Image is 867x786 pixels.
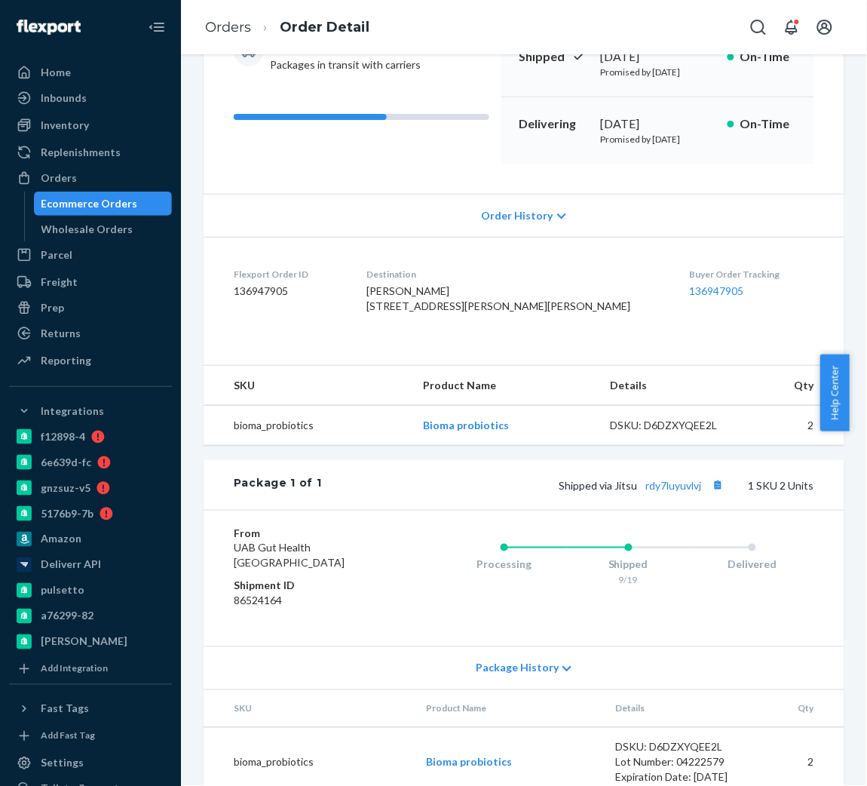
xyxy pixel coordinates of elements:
[9,660,172,678] a: Add Integration
[234,526,382,541] dt: From
[740,406,844,446] td: 2
[426,756,512,769] a: Bioma probiotics
[9,296,172,320] a: Prep
[9,425,172,449] a: f12898-4
[9,697,172,721] button: Fast Tags
[41,702,89,717] div: Fast Tags
[603,690,744,728] th: Details
[423,419,509,431] a: Bioma probiotics
[41,91,87,106] div: Inbounds
[234,475,322,495] div: Package 1 of 1
[615,740,732,755] div: DSKU: D6DZXYQEE2L
[41,118,89,133] div: Inventory
[820,355,850,431] button: Help Center
[41,481,90,496] div: gnzsuz-v5
[204,406,411,446] td: bioma_probiotics
[9,321,172,345] a: Returns
[9,527,172,551] a: Amazon
[41,247,72,263] div: Parcel
[600,133,715,146] p: Promised by [DATE]
[615,755,732,770] div: Lot Number: 04222579
[9,553,172,577] a: Deliverr API
[34,217,173,241] a: Wholesale Orders
[691,557,814,573] div: Delivered
[41,196,138,211] div: Ecommerce Orders
[234,594,382,609] dd: 86524164
[810,12,840,42] button: Open account menu
[9,166,172,190] a: Orders
[367,284,631,312] span: [PERSON_NAME] [STREET_ADDRESS][PERSON_NAME][PERSON_NAME]
[599,366,740,406] th: Details
[740,115,796,133] p: On-Time
[234,284,343,299] dd: 136947905
[41,275,78,290] div: Freight
[280,19,369,35] a: Order Detail
[41,170,77,186] div: Orders
[41,634,127,649] div: [PERSON_NAME]
[41,729,95,742] div: Add Fast Tag
[559,479,728,492] span: Shipped via Jitsu
[142,12,172,42] button: Close Navigation
[41,404,104,419] div: Integrations
[34,192,173,216] a: Ecommerce Orders
[41,662,108,675] div: Add Integration
[234,542,345,570] span: UAB Gut Health [GEOGRAPHIC_DATA]
[41,532,81,547] div: Amazon
[9,113,172,137] a: Inventory
[9,399,172,423] button: Integrations
[193,5,381,50] ol: breadcrumbs
[611,418,728,433] div: DSKU: D6DZXYQEE2L
[41,222,133,237] div: Wholesale Orders
[615,770,732,785] div: Expiration Date: [DATE]
[740,366,844,406] th: Qty
[600,115,715,133] div: [DATE]
[41,557,101,573] div: Deliverr API
[9,579,172,603] a: pulsetto
[689,268,814,281] dt: Buyer Order Tracking
[204,366,411,406] th: SKU
[41,429,85,444] div: f12898-4
[9,86,172,110] a: Inbounds
[411,366,598,406] th: Product Name
[9,630,172,654] a: [PERSON_NAME]
[689,284,743,297] a: 136947905
[646,479,702,492] a: rdy7luyuvlvj
[17,20,81,35] img: Flexport logo
[41,65,71,80] div: Home
[9,348,172,373] a: Reporting
[41,506,93,521] div: 5176b9-7b
[708,475,728,495] button: Copy tracking number
[744,690,844,728] th: Qty
[740,48,796,66] p: On-Time
[519,48,588,66] p: Shipped
[41,583,84,598] div: pulsetto
[566,574,690,587] div: 9/19
[9,727,172,745] a: Add Fast Tag
[566,557,690,573] div: Shipped
[9,243,172,267] a: Parcel
[482,208,553,223] span: Order History
[9,450,172,474] a: 6e639d-fc
[9,476,172,500] a: gnzsuz-v5
[367,268,666,281] dt: Destination
[743,12,774,42] button: Open Search Box
[41,756,84,771] div: Settings
[234,268,343,281] dt: Flexport Order ID
[600,48,715,66] div: [DATE]
[9,140,172,164] a: Replenishments
[322,475,814,495] div: 1 SKU 2 Units
[204,690,414,728] th: SKU
[9,751,172,775] a: Settings
[41,300,64,315] div: Prep
[41,609,93,624] div: a76299-82
[9,270,172,294] a: Freight
[414,690,603,728] th: Product Name
[234,579,382,594] dt: Shipment ID
[41,353,91,368] div: Reporting
[9,60,172,84] a: Home
[41,326,81,341] div: Returns
[443,557,566,573] div: Processing
[9,502,172,526] a: 5176b9-7b
[600,66,715,78] p: Promised by [DATE]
